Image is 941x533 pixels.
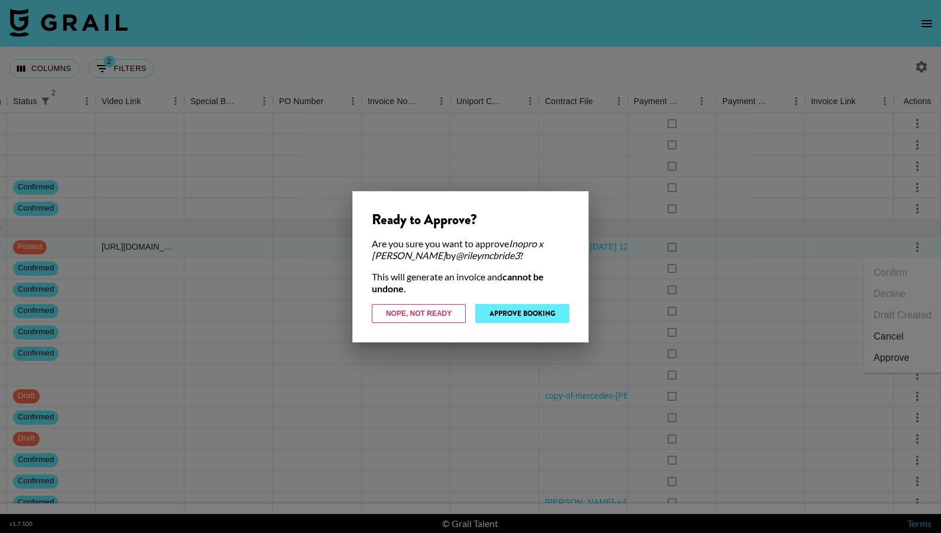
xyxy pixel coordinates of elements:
em: @ rileymcbride3 [456,250,520,261]
button: Approve Booking [475,304,569,323]
button: Nope, Not Ready [372,304,466,323]
em: Inopro x [PERSON_NAME] [372,238,543,261]
div: Ready to Approve? [372,211,569,228]
div: This will generate an invoice and . [372,271,569,295]
strong: cannot be undone [372,271,544,294]
div: Are you sure you want to approve by ? [372,238,569,261]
